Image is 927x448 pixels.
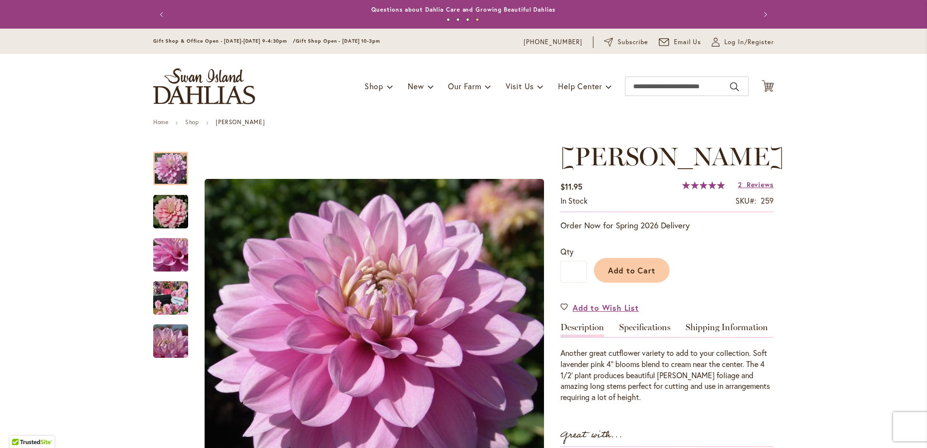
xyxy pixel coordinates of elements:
span: Email Us [674,37,702,47]
a: Specifications [619,323,671,337]
div: HEATHER FEATHER [153,142,198,185]
span: Subscribe [618,37,648,47]
a: Description [560,323,604,337]
span: Qty [560,246,574,256]
a: Add to Wish List [560,302,639,313]
a: Shipping Information [686,323,768,337]
a: store logo [153,68,255,104]
a: Shop [185,118,199,126]
a: Subscribe [604,37,648,47]
span: Gift Shop & Office Open - [DATE]-[DATE] 9-4:30pm / [153,38,296,44]
div: Another great cutflower variety to add to your collection. Soft lavender pink 4" blooms blend to ... [560,348,774,403]
span: 2 [738,180,742,189]
a: Home [153,118,168,126]
button: 2 of 4 [456,18,460,21]
span: Add to Cart [608,265,656,275]
button: 3 of 4 [466,18,469,21]
span: Shop [365,81,384,91]
button: Next [754,5,774,24]
span: Help Center [558,81,602,91]
span: Our Farm [448,81,481,91]
a: Questions about Dahlia Care and Growing Beautiful Dahlias [371,6,555,13]
a: Log In/Register [712,37,774,47]
span: New [408,81,424,91]
img: HEATHER FEATHER [153,194,188,229]
button: 4 of 4 [476,18,479,21]
a: 2 Reviews [738,180,774,189]
a: Email Us [659,37,702,47]
span: In stock [560,195,588,206]
span: [PERSON_NAME] [560,141,784,172]
div: Availability [560,195,588,207]
div: HEATHER FEATHER [153,185,198,228]
div: Detailed Product Info [560,323,774,403]
img: HEATHER FEATHER [136,229,206,281]
img: HEATHER FEATHER [136,272,206,324]
div: 259 [761,195,774,207]
span: Visit Us [506,81,534,91]
a: [PHONE_NUMBER] [524,37,582,47]
strong: Great with... [560,427,623,443]
span: Add to Wish List [573,302,639,313]
iframe: Launch Accessibility Center [7,414,34,441]
button: Previous [153,5,173,24]
div: HEATHER FEATHER [153,228,198,272]
div: HEATHER FEATHER [153,272,198,315]
button: 1 of 4 [447,18,450,21]
span: Reviews [747,180,774,189]
p: Order Now for Spring 2026 Delivery [560,220,774,231]
div: 100% [682,181,725,189]
button: Add to Cart [594,258,670,283]
span: $11.95 [560,181,582,192]
div: HEATHER FEATHER [153,315,188,358]
span: Gift Shop Open - [DATE] 10-3pm [296,38,380,44]
strong: [PERSON_NAME] [216,118,265,126]
strong: SKU [735,195,756,206]
img: HEATHER FEATHER [136,315,206,368]
span: Log In/Register [724,37,774,47]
